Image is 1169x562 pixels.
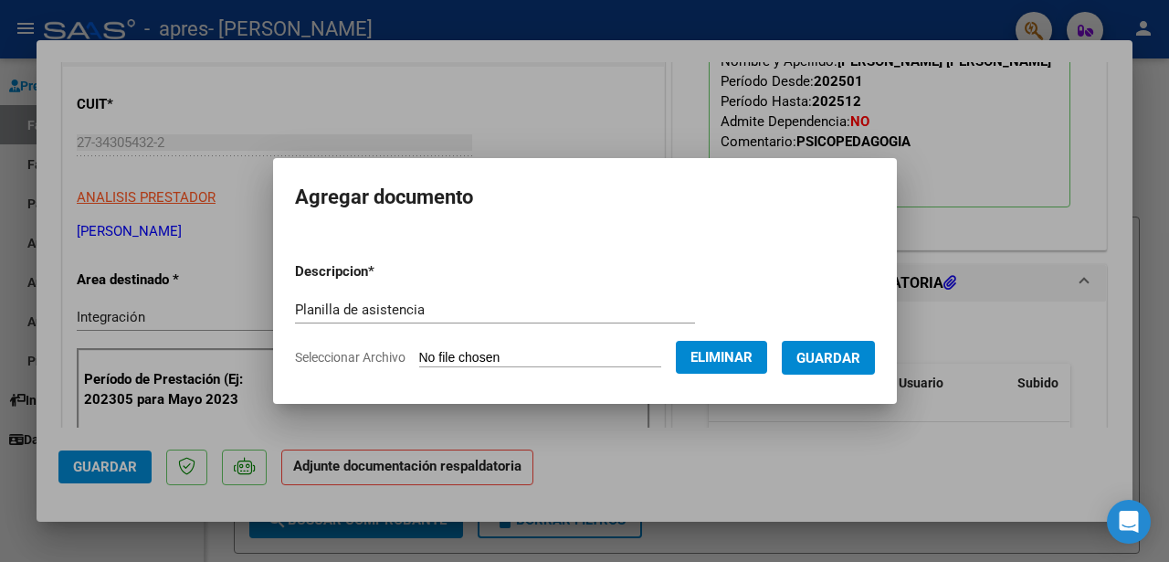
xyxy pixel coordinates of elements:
[676,341,767,374] button: Eliminar
[295,261,469,282] p: Descripcion
[782,341,875,375] button: Guardar
[295,180,875,215] h2: Agregar documento
[295,350,405,365] span: Seleccionar Archivo
[690,349,753,366] span: Eliminar
[1107,500,1151,544] div: Open Intercom Messenger
[796,350,860,366] span: Guardar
